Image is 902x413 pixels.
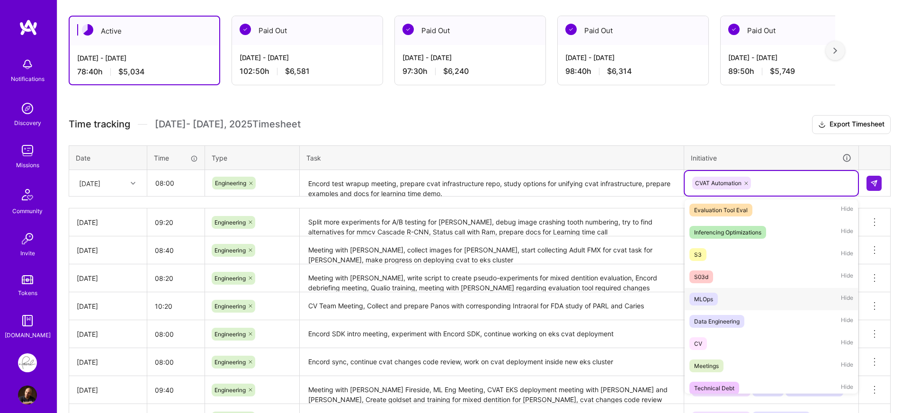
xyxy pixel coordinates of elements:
[77,273,139,283] div: [DATE]
[147,350,205,375] input: HH:MM
[77,217,139,227] div: [DATE]
[11,74,45,84] div: Notifications
[214,247,246,254] span: Engineering
[18,229,37,248] img: Invite
[841,337,853,350] span: Hide
[147,210,205,235] input: HH:MM
[70,17,219,45] div: Active
[694,316,740,326] div: Data Engineering
[77,385,139,395] div: [DATE]
[866,176,883,191] div: null
[841,293,853,305] span: Hide
[131,181,135,186] i: icon Chevron
[147,322,205,347] input: HH:MM
[214,275,246,282] span: Engineering
[148,171,204,196] input: HH:MM
[694,227,761,237] div: Inferencing Optimizations
[755,386,774,394] span: MLOps
[301,209,683,235] textarea: Split more experiments for A/B testing for [PERSON_NAME], debug image crashing tooth numbering, t...
[301,377,683,403] textarea: Meeting with [PERSON_NAME] Fireside, ML Eng Meeting, CVAT EKS deployment meeting with [PERSON_NAM...
[301,265,683,291] textarea: Meeting with [PERSON_NAME], write script to create pseudo-experiments for mixed dentition evaluat...
[16,160,39,170] div: Missions
[20,248,35,258] div: Invite
[214,386,246,394] span: Engineering
[118,67,144,77] span: $5,034
[147,377,205,403] input: HH:MM
[147,238,205,263] input: HH:MM
[240,53,375,63] div: [DATE] - [DATE]
[443,66,469,76] span: $6,240
[77,67,212,77] div: 78:40 h
[841,270,853,283] span: Hide
[214,359,246,366] span: Engineering
[841,204,853,216] span: Hide
[22,275,33,284] img: tokens
[565,24,577,35] img: Paid Out
[728,66,864,76] div: 89:50 h
[395,16,545,45] div: Paid Out
[770,66,795,76] span: $5,749
[5,330,51,340] div: [DOMAIN_NAME]
[69,145,147,170] th: Date
[301,293,683,319] textarea: CV Team Meeting, Collect and prepare Panos with corresponding Intraoral for FDA study of PARL and...
[607,66,632,76] span: $6,314
[402,24,414,35] img: Paid Out
[565,53,701,63] div: [DATE] - [DATE]
[214,219,246,226] span: Engineering
[16,183,39,206] img: Community
[18,99,37,118] img: discovery
[694,250,702,260] div: S3
[18,353,37,372] img: Pearl: ML Engineering Team
[205,145,300,170] th: Type
[695,180,741,187] span: CVAT Automation
[232,16,383,45] div: Paid Out
[565,66,701,76] div: 98:40 h
[18,55,37,74] img: bell
[694,361,719,371] div: Meetings
[18,311,37,330] img: guide book
[147,294,205,319] input: HH:MM
[214,303,246,310] span: Engineering
[841,315,853,328] span: Hide
[870,180,878,187] img: Submit
[18,386,37,404] img: User Avatar
[691,153,852,163] div: Initiative
[694,339,702,349] div: CV
[18,141,37,160] img: teamwork
[301,237,683,263] textarea: Meeting with [PERSON_NAME], collect images for [PERSON_NAME], start collecting Adult FMX for cvat...
[77,53,212,63] div: [DATE] - [DATE]
[300,145,684,170] th: Task
[402,53,538,63] div: [DATE] - [DATE]
[240,24,251,35] img: Paid Out
[841,226,853,239] span: Hide
[77,357,139,367] div: [DATE]
[18,288,37,298] div: Tokens
[728,24,740,35] img: Paid Out
[841,359,853,372] span: Hide
[77,245,139,255] div: [DATE]
[214,331,246,338] span: Engineering
[694,205,748,215] div: Evaluation Tool Eval
[77,301,139,311] div: [DATE]
[19,19,38,36] img: logo
[694,294,713,304] div: MLOps
[812,115,891,134] button: Export Timesheet
[69,118,130,130] span: Time tracking
[841,248,853,261] span: Hide
[694,383,734,393] div: Technical Debt
[558,16,708,45] div: Paid Out
[147,266,205,291] input: HH:MM
[728,53,864,63] div: [DATE] - [DATE]
[16,353,39,372] a: Pearl: ML Engineering Team
[818,120,826,130] i: icon Download
[155,118,301,130] span: [DATE] - [DATE] , 2025 Timesheet
[788,386,834,394] span: Data Engineering
[694,272,708,282] div: S03d
[215,180,246,187] span: Engineering
[833,47,837,54] img: right
[240,66,375,76] div: 102:50 h
[77,329,139,339] div: [DATE]
[16,386,39,404] a: User Avatar
[301,171,683,196] textarea: Encord test wrapup meeting, prepare cvat infrastructure repo, study options for unifying cvat inf...
[301,321,683,347] textarea: Encord SDK intro meeting, experiment with Encord SDK, continue working on eks cvat deployment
